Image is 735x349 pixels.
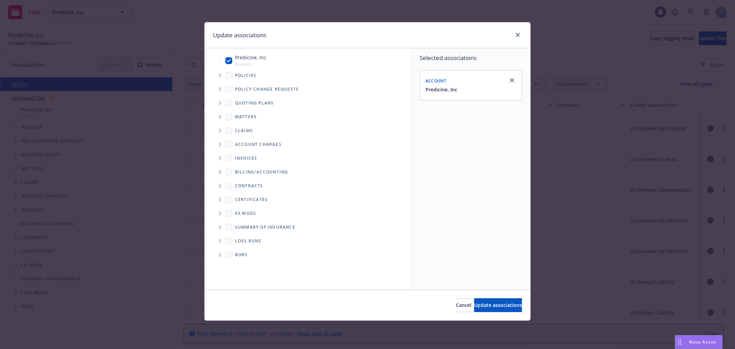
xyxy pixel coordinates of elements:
span: Policy change requests [235,87,299,91]
button: Nova Assist [675,335,723,349]
div: Tree Example [205,52,411,165]
span: Policies [235,73,257,78]
span: Account charges [235,142,282,147]
span: Nova Assist [690,339,717,345]
div: Drag to move [675,336,684,349]
span: Account [426,78,446,84]
span: Billing/Accounting [235,170,288,174]
span: BORs [235,253,248,257]
span: Certificates [235,198,268,202]
span: Claims [235,129,253,133]
button: Update associations [474,298,522,312]
button: Predicine, Inc [426,86,457,93]
span: Account [235,61,266,67]
div: Folder Tree Example [205,165,411,262]
span: Summary of insurance [235,225,295,229]
a: close [508,76,516,84]
span: Cancel [456,302,471,308]
span: Quoting plans [235,101,274,105]
button: Cancel [456,298,471,312]
span: Ex Mods [235,211,256,216]
a: close [514,31,522,39]
span: Update associations [474,302,522,308]
span: Invoices [235,156,257,160]
span: Loss Runs [235,239,262,243]
span: Selected associations [420,54,522,62]
span: Predicine, Inc [235,54,266,61]
span: Matters [235,115,257,119]
h1: Update associations [213,31,266,40]
span: Contracts [235,184,263,188]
